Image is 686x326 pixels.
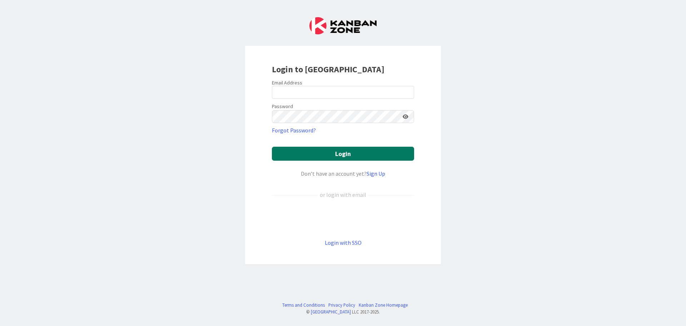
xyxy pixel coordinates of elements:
label: Email Address [272,79,302,86]
a: Forgot Password? [272,126,316,135]
a: Privacy Policy [328,302,355,308]
div: or login with email [318,190,368,199]
a: Kanban Zone Homepage [359,302,408,308]
a: Terms and Conditions [282,302,325,308]
a: Login with SSO [325,239,362,246]
a: [GEOGRAPHIC_DATA] [311,309,351,315]
div: © LLC 2017- 2025 . [279,308,408,315]
img: Kanban Zone [309,17,377,34]
div: Don’t have an account yet? [272,169,414,178]
b: Login to [GEOGRAPHIC_DATA] [272,64,384,75]
button: Login [272,147,414,161]
label: Password [272,103,293,110]
iframe: Sign in with Google Button [268,211,418,227]
a: Sign Up [367,170,385,177]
